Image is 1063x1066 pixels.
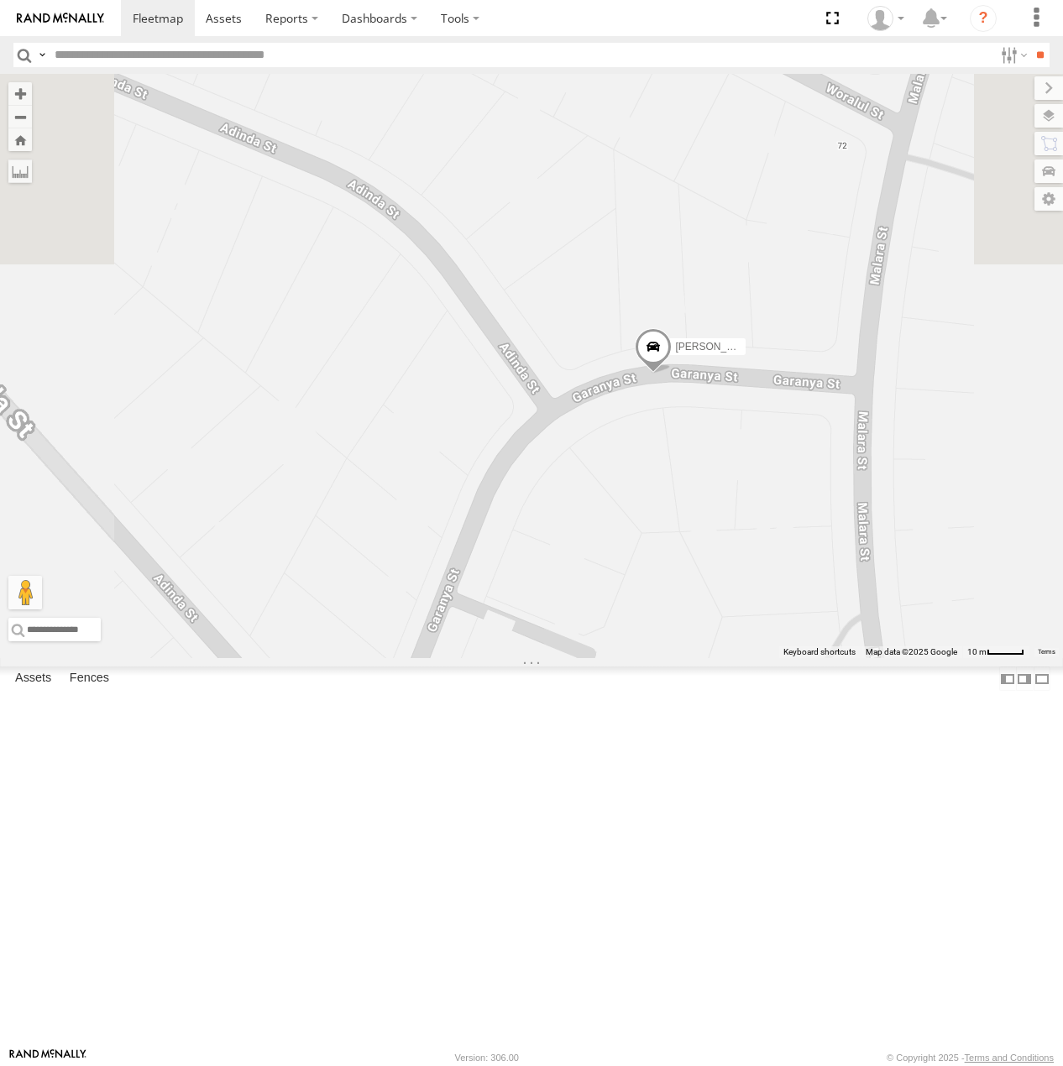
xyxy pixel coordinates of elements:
span: Map data ©2025 Google [866,647,957,656]
label: Search Query [35,43,49,67]
button: Zoom Home [8,128,32,151]
a: Terms and Conditions [965,1053,1054,1063]
span: [PERSON_NAME] [675,341,758,353]
i: ? [970,5,997,32]
label: Assets [7,667,60,691]
button: Map scale: 10 m per 41 pixels [962,646,1029,658]
a: Terms (opens in new tab) [1038,649,1055,656]
a: Visit our Website [9,1049,86,1066]
button: Keyboard shortcuts [783,646,856,658]
div: Version: 306.00 [455,1053,519,1063]
button: Drag Pegman onto the map to open Street View [8,576,42,609]
img: rand-logo.svg [17,13,104,24]
button: Zoom out [8,105,32,128]
div: © Copyright 2025 - [887,1053,1054,1063]
span: 10 m [967,647,987,656]
label: Dock Summary Table to the Right [1016,666,1033,691]
div: Helen Mason [861,6,910,31]
button: Zoom in [8,82,32,105]
label: Measure [8,159,32,183]
label: Dock Summary Table to the Left [999,666,1016,691]
label: Search Filter Options [994,43,1030,67]
label: Map Settings [1034,187,1063,211]
label: Hide Summary Table [1034,666,1050,691]
label: Fences [61,667,118,691]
